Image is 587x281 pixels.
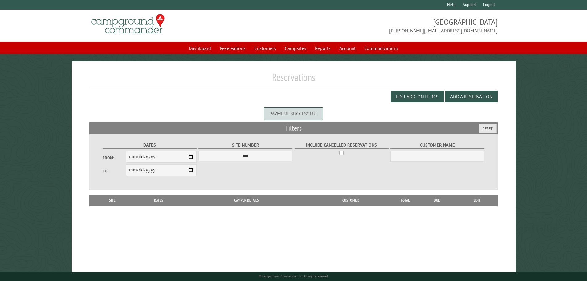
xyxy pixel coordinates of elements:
[456,195,498,206] th: Edit
[281,42,310,54] a: Campsites
[103,142,197,149] label: Dates
[89,122,498,134] h2: Filters
[295,142,389,149] label: Include Cancelled Reservations
[445,91,498,102] button: Add a Reservation
[185,42,215,54] a: Dashboard
[185,195,308,206] th: Camper Details
[132,195,185,206] th: Dates
[89,71,498,88] h1: Reservations
[311,42,334,54] a: Reports
[393,195,418,206] th: Total
[418,195,456,206] th: Due
[479,124,497,133] button: Reset
[103,168,126,174] label: To:
[92,195,132,206] th: Site
[198,142,292,149] label: Site Number
[391,91,444,102] button: Edit Add-on Items
[251,42,280,54] a: Customers
[361,42,402,54] a: Communications
[103,155,126,161] label: From:
[89,12,166,36] img: Campground Commander
[264,107,323,120] div: Payment successful
[259,274,328,278] small: © Campground Commander LLC. All rights reserved.
[390,142,484,149] label: Customer Name
[336,42,359,54] a: Account
[294,17,498,34] span: [GEOGRAPHIC_DATA] [PERSON_NAME][EMAIL_ADDRESS][DOMAIN_NAME]
[216,42,249,54] a: Reservations
[308,195,393,206] th: Customer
